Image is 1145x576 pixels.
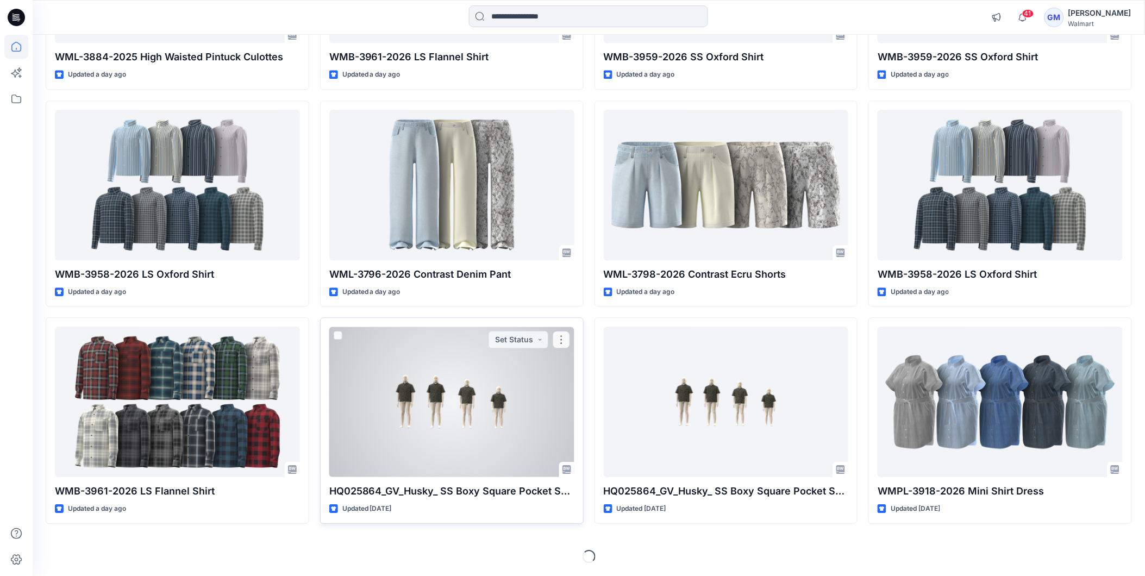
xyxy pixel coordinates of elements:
[878,484,1123,499] p: WMPL-3918-2026 Mini Shirt Dress
[68,286,126,298] p: Updated a day ago
[617,69,675,80] p: Updated a day ago
[55,484,300,499] p: WMB-3961-2026 LS Flannel Shirt
[604,110,849,260] a: WML-3798-2026 Contrast Ecru Shorts
[604,327,849,477] a: HQ025864_GV_Husky_ SS Boxy Square Pocket Shirt
[1068,20,1131,28] div: Walmart
[329,110,574,260] a: WML-3796-2026 Contrast Denim Pant
[329,484,574,499] p: HQ025864_GV_Husky_ SS Boxy Square Pocket Shirt
[604,267,849,282] p: WML-3798-2026 Contrast Ecru Shorts
[329,327,574,477] a: HQ025864_GV_Husky_ SS Boxy Square Pocket Shirt
[329,49,574,65] p: WMB-3961-2026 LS Flannel Shirt
[55,267,300,282] p: WMB-3958-2026 LS Oxford Shirt
[55,110,300,260] a: WMB-3958-2026 LS Oxford Shirt
[617,503,666,515] p: Updated [DATE]
[342,503,392,515] p: Updated [DATE]
[891,503,940,515] p: Updated [DATE]
[329,267,574,282] p: WML-3796-2026 Contrast Denim Pant
[878,267,1123,282] p: WMB-3958-2026 LS Oxford Shirt
[68,503,126,515] p: Updated a day ago
[1022,9,1034,18] span: 41
[1068,7,1131,20] div: [PERSON_NAME]
[617,286,675,298] p: Updated a day ago
[891,69,949,80] p: Updated a day ago
[878,110,1123,260] a: WMB-3958-2026 LS Oxford Shirt
[878,327,1123,477] a: WMPL-3918-2026 Mini Shirt Dress
[342,286,401,298] p: Updated a day ago
[891,286,949,298] p: Updated a day ago
[55,49,300,65] p: WML-3884-2025 High Waisted Pintuck Culottes
[604,484,849,499] p: HQ025864_GV_Husky_ SS Boxy Square Pocket Shirt
[1044,8,1064,27] div: GM
[604,49,849,65] p: WMB-3959-2026 SS Oxford Shirt
[55,327,300,477] a: WMB-3961-2026 LS Flannel Shirt
[342,69,401,80] p: Updated a day ago
[878,49,1123,65] p: WMB-3959-2026 SS Oxford Shirt
[68,69,126,80] p: Updated a day ago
